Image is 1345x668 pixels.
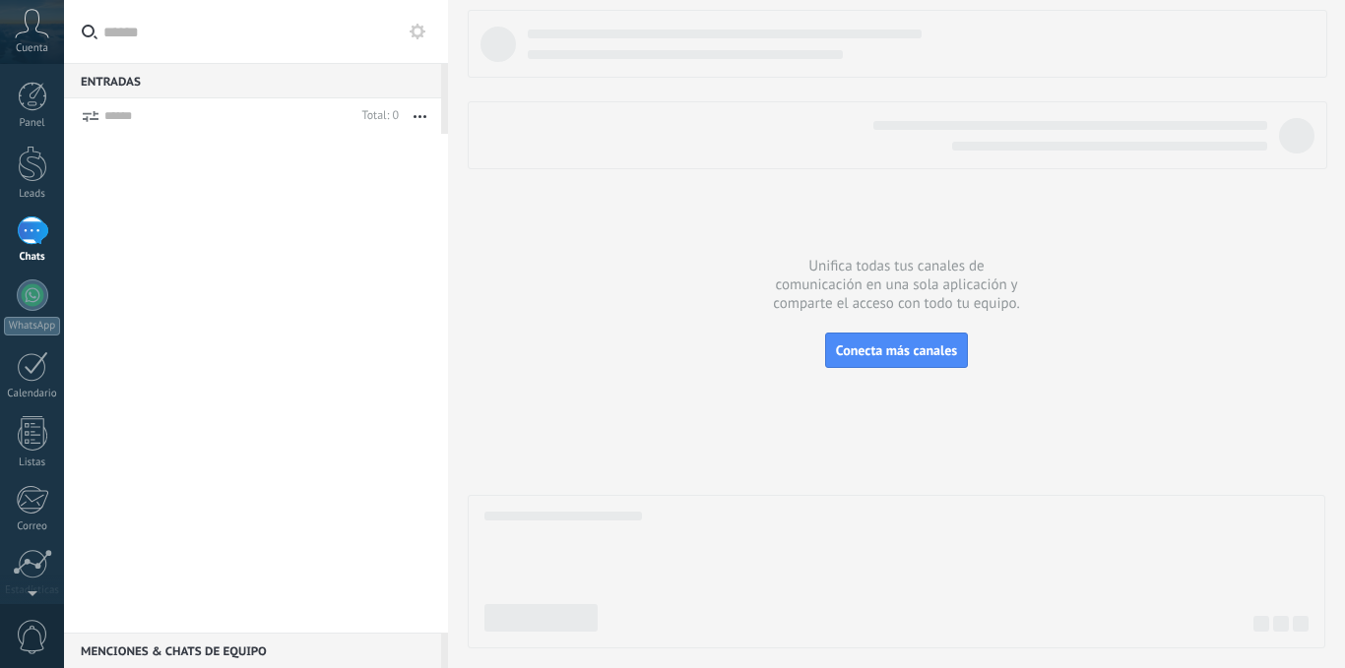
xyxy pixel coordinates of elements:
div: Total: 0 [354,106,399,126]
div: Leads [4,188,61,201]
div: Listas [4,456,61,469]
div: Menciones & Chats de equipo [64,633,441,668]
div: Calendario [4,388,61,400]
span: Conecta más canales [836,341,957,359]
span: Cuenta [16,42,48,55]
button: Conecta más canales [825,333,968,368]
div: Entradas [64,63,441,98]
div: WhatsApp [4,317,60,335]
div: Correo [4,520,61,533]
div: Panel [4,117,61,130]
div: Chats [4,251,61,264]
